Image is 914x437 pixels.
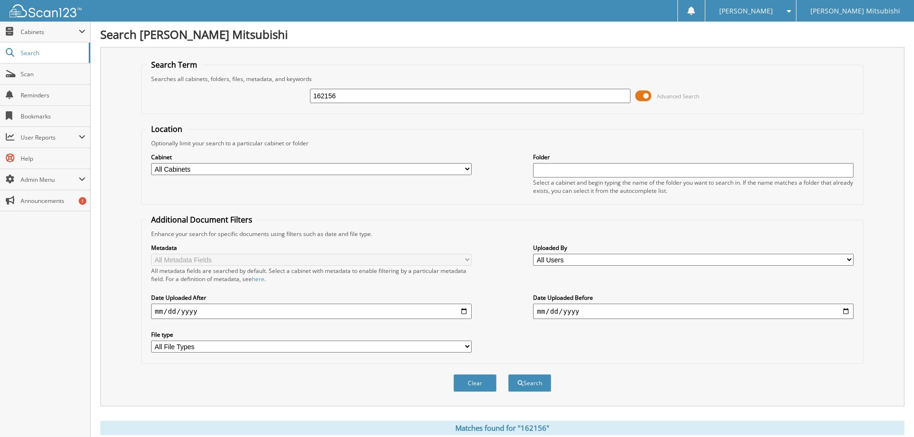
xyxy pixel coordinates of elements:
[146,230,858,238] div: Enhance your search for specific documents using filters such as date and file type.
[533,153,854,161] label: Folder
[146,59,202,70] legend: Search Term
[533,304,854,319] input: end
[252,275,264,283] a: here
[151,304,472,319] input: start
[533,244,854,252] label: Uploaded By
[151,294,472,302] label: Date Uploaded After
[21,133,79,142] span: User Reports
[453,374,497,392] button: Clear
[146,75,858,83] div: Searches all cabinets, folders, files, metadata, and keywords
[100,421,904,435] div: Matches found for "162156"
[810,8,900,14] span: [PERSON_NAME] Mitsubishi
[146,214,257,225] legend: Additional Document Filters
[151,153,472,161] label: Cabinet
[151,267,472,283] div: All metadata fields are searched by default. Select a cabinet with metadata to enable filtering b...
[21,28,79,36] span: Cabinets
[533,178,854,195] div: Select a cabinet and begin typing the name of the folder you want to search in. If the name match...
[151,331,472,339] label: File type
[21,70,85,78] span: Scan
[79,197,86,205] div: 1
[508,374,551,392] button: Search
[146,139,858,147] div: Optionally limit your search to a particular cabinet or folder
[657,93,700,100] span: Advanced Search
[21,154,85,163] span: Help
[21,91,85,99] span: Reminders
[100,26,904,42] h1: Search [PERSON_NAME] Mitsubishi
[21,112,85,120] span: Bookmarks
[10,4,82,17] img: scan123-logo-white.svg
[21,197,85,205] span: Announcements
[21,49,84,57] span: Search
[151,244,472,252] label: Metadata
[21,176,79,184] span: Admin Menu
[146,124,187,134] legend: Location
[533,294,854,302] label: Date Uploaded Before
[719,8,773,14] span: [PERSON_NAME]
